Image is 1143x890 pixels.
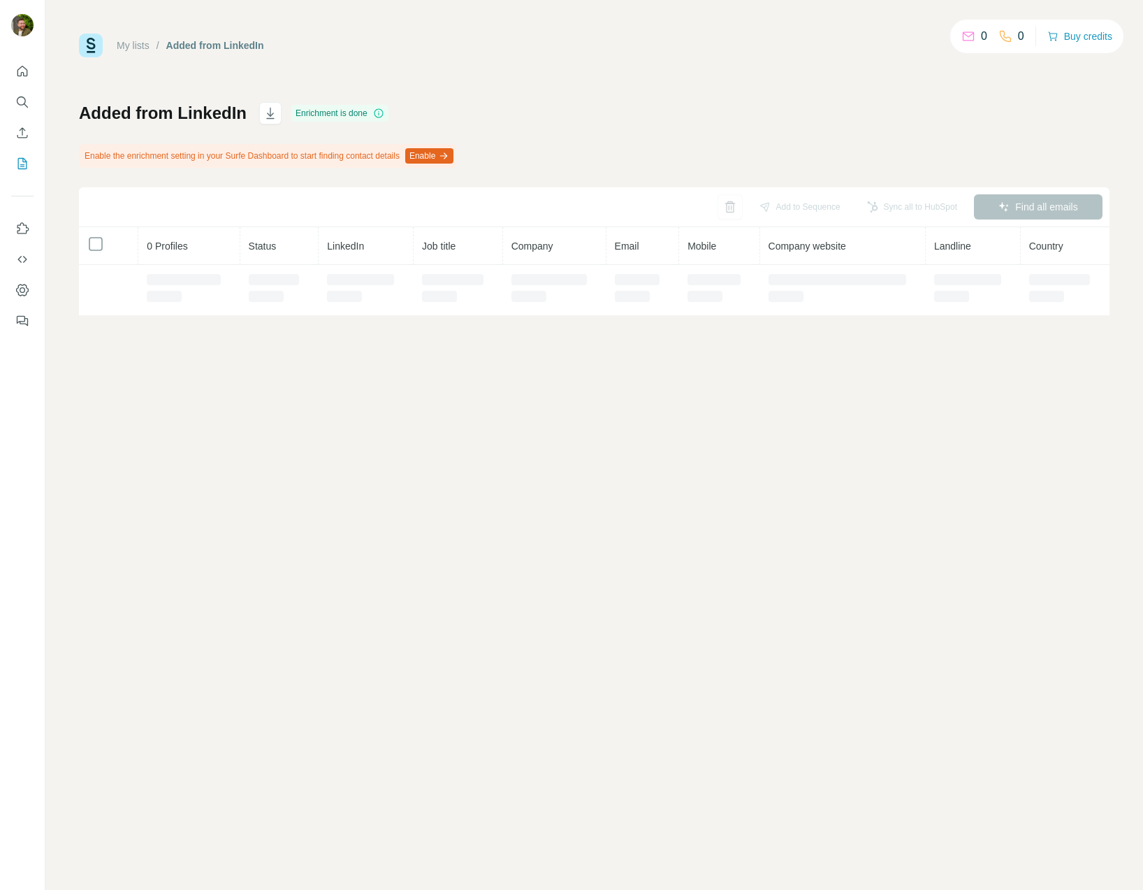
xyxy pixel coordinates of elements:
button: Buy credits [1047,27,1112,46]
span: Email [615,241,639,252]
span: 0 Profiles [147,241,187,252]
span: Country [1029,241,1063,252]
button: Dashboard [11,278,34,303]
span: Mobile [687,241,716,252]
img: Surfe Logo [79,34,103,57]
span: Company [511,241,553,252]
button: Enable [405,148,453,164]
p: 0 [1018,28,1024,45]
div: Enable the enrichment setting in your Surfe Dashboard to start finding contact details [79,144,456,168]
span: Job title [422,241,456,252]
button: My lists [11,151,34,176]
button: Quick start [11,59,34,84]
a: My lists [117,40,150,51]
span: Status [249,241,277,252]
img: Avatar [11,14,34,36]
button: Use Surfe API [11,247,34,272]
p: 0 [981,28,987,45]
li: / [156,38,159,52]
button: Use Surfe on LinkedIn [11,216,34,241]
button: Search [11,89,34,115]
button: Enrich CSV [11,120,34,145]
span: Landline [934,241,971,252]
div: Enrichment is done [291,105,388,122]
span: LinkedIn [327,241,364,252]
div: Added from LinkedIn [166,38,264,52]
button: Feedback [11,308,34,333]
h1: Added from LinkedIn [79,102,247,124]
span: Company website [769,241,846,252]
